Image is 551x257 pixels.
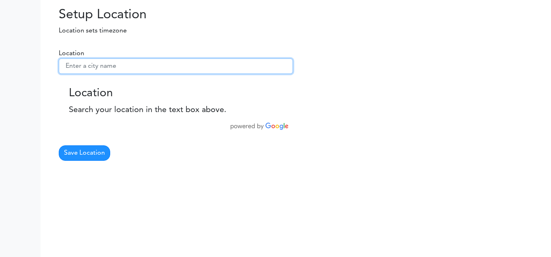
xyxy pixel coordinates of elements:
[47,26,205,36] p: Location sets timezone
[47,7,205,23] h2: Setup Location
[69,87,283,101] h3: Location
[69,104,283,116] p: Search your location in the text box above.
[59,49,84,58] label: Location
[59,58,293,74] input: Enter a city name
[59,145,110,161] button: Save Location
[231,123,289,130] img: powered_by_google.png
